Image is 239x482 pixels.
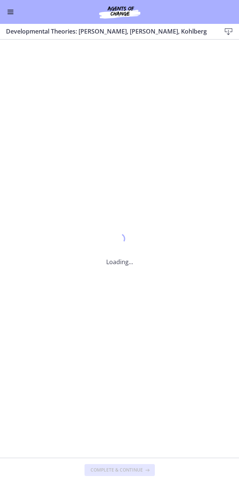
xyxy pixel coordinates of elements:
[82,4,157,19] img: Agents of Change
[6,7,15,16] button: Enable menu
[91,467,143,473] span: Complete & continue
[6,27,209,36] h3: Developmental Theories: [PERSON_NAME], [PERSON_NAME], Kohlberg
[106,231,133,248] div: 1
[85,464,155,476] button: Complete & continue
[106,257,133,266] p: Loading...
